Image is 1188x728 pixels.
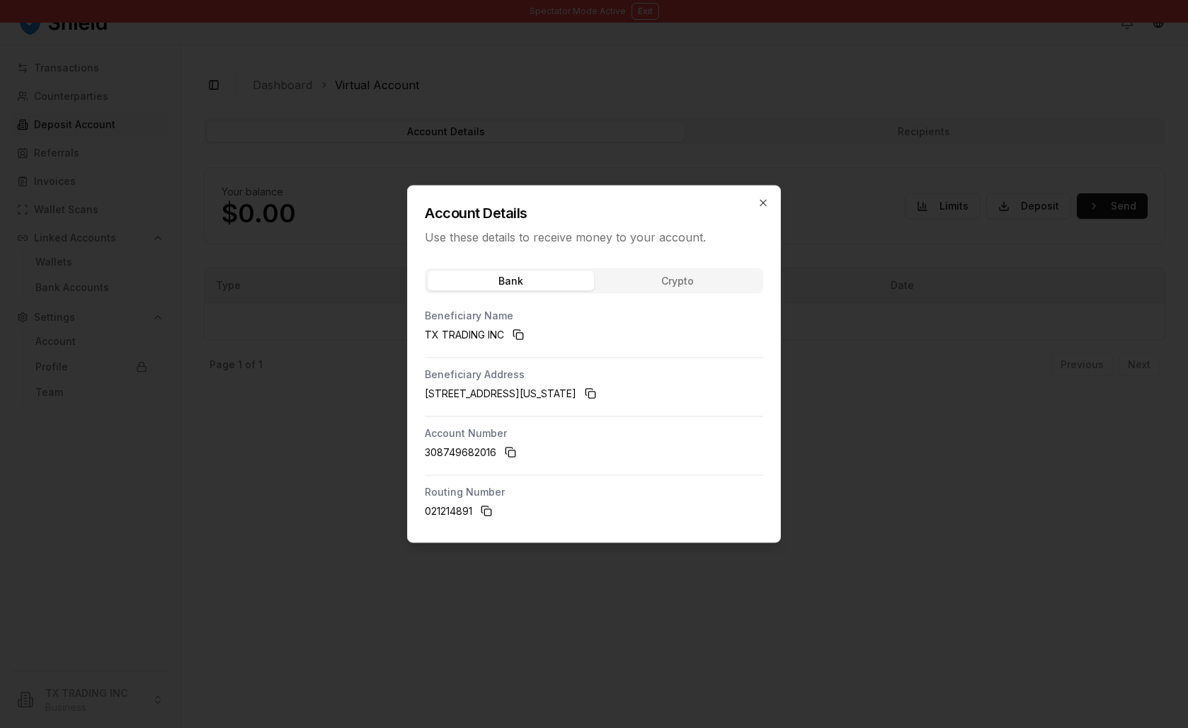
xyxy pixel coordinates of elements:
p: Account Number [425,428,763,438]
button: Copy to clipboard [579,382,602,405]
p: Use these details to receive money to your account. [425,229,763,246]
button: Copy to clipboard [475,500,498,523]
button: Crypto [594,271,760,291]
button: Copy to clipboard [507,324,530,346]
p: Beneficiary Address [425,370,763,380]
h2: Account Details [425,203,763,223]
button: Copy to clipboard [499,441,522,464]
span: 021214891 [425,504,472,518]
p: Routing Number [425,487,763,497]
span: [STREET_ADDRESS][US_STATE] [425,387,576,401]
span: TX TRADING INC [425,328,504,342]
button: Bank [428,271,594,291]
p: Beneficiary Name [425,311,763,321]
span: 308749682016 [425,445,496,460]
